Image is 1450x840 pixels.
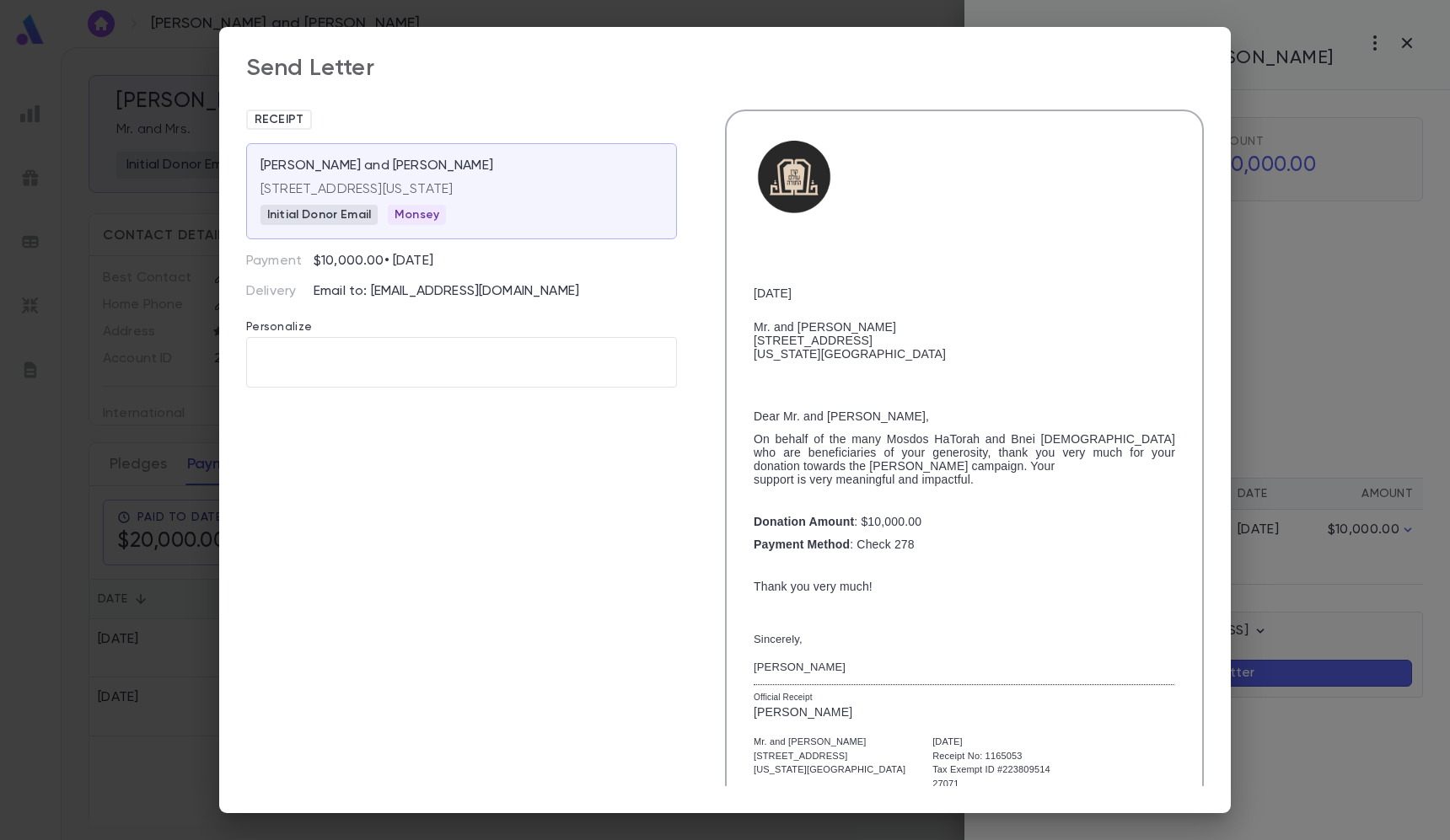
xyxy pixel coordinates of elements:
[754,633,803,645] span: Sincerely,
[754,691,1175,704] div: Official Receipt
[932,777,1050,791] div: 27071
[932,735,1050,749] div: [DATE]
[754,515,854,528] strong: Donation Amount
[246,283,314,300] p: Delivery
[754,515,921,528] span: : $10,000.00
[388,208,446,222] span: Monsey
[246,253,314,270] p: Payment
[754,347,946,361] span: [US_STATE][GEOGRAPHIC_DATA]
[754,704,1175,721] div: [PERSON_NAME]
[754,334,873,347] span: [STREET_ADDRESS]
[754,762,905,777] div: [US_STATE][GEOGRAPHIC_DATA]
[260,208,378,222] span: Initial Donor Email
[754,538,915,551] span: : Check 278
[754,735,905,749] div: Mr. and [PERSON_NAME]
[754,138,835,219] img: Untitled design (1).png
[314,283,677,300] p: Email to: [EMAIL_ADDRESS][DOMAIN_NAME]
[246,300,677,337] p: Personalize
[246,54,374,83] div: Send Letter
[754,749,905,763] div: [STREET_ADDRESS]
[754,538,850,551] strong: Payment Method
[260,158,493,174] p: [PERSON_NAME] and [PERSON_NAME]
[248,113,310,126] span: Receipt
[314,253,433,270] p: $10,000.00 • [DATE]
[754,320,896,334] span: Mr. and [PERSON_NAME]
[932,762,1050,777] div: Tax Exempt ID #223809514
[932,749,1050,763] div: Receipt No: 1165053
[754,580,873,593] span: Thank you very much!
[260,181,663,198] p: [STREET_ADDRESS][US_STATE]
[754,661,846,673] span: [PERSON_NAME]
[754,286,792,300] span: [DATE]
[754,409,929,423] span: Dear Mr. and [PERSON_NAME],
[754,432,1175,486] span: On behalf of the many Mosdos HaTorah and Bnei [DEMOGRAPHIC_DATA] who are beneficiaries of your ge...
